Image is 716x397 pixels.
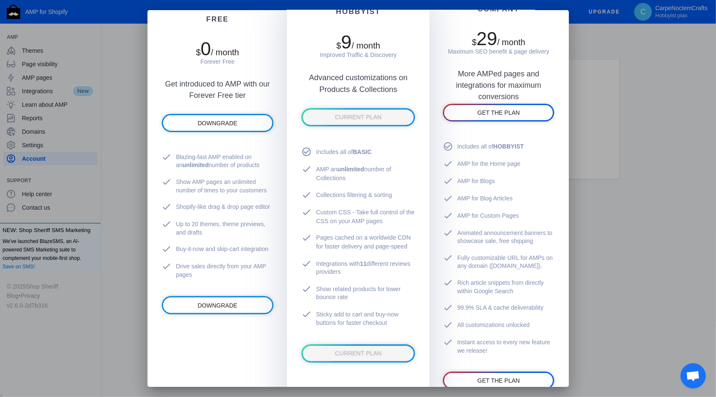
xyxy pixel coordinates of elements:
[201,38,211,59] span: 0
[301,146,316,157] mat-icon: check_circle_outline
[198,302,237,309] span: DOWNGRADE
[176,153,274,170] span: Blazing-fast AMP enabled on an number of products
[443,320,457,330] mat-icon: check
[444,373,553,388] a: GET THE PLAN
[457,212,519,220] span: AMP for Custom Pages
[301,204,415,230] li: Custom CSS - Take full control of the CSS on your AMP pages
[196,48,201,57] span: $
[301,232,316,243] mat-icon: check
[201,58,235,65] span: Forever Free
[341,31,351,52] span: 9
[316,148,372,156] span: Includes all of
[320,51,397,58] span: Improved Traffic & Discovery
[443,275,554,300] li: Rich article snippets from directly within Google Search
[443,278,457,288] mat-icon: check
[162,66,274,101] div: Get introduced to AMP with our Forever Free tier
[198,120,237,127] span: DOWNGRADE
[444,105,553,120] a: GET THE PLAN
[301,281,415,306] li: Show related products for lower bounce rate
[443,193,457,203] mat-icon: check
[477,28,497,49] span: 29
[336,41,341,50] span: $
[301,309,316,319] mat-icon: check
[457,177,495,186] span: AMP for Blogs
[497,38,526,47] span: / month
[301,186,415,204] li: Collections filtering & sorting
[211,48,239,57] span: / month
[301,306,415,331] li: Sticky add to cart and buy-now buttons for faster checkout
[337,166,364,173] b: unlimited
[316,259,415,276] span: Integrations with different reviews providers
[301,59,415,95] div: Advanced customizations on Products & Collections
[443,159,457,169] mat-icon: check
[163,297,272,313] a: DOWNGRADE
[443,228,457,238] mat-icon: check
[162,202,176,212] mat-icon: check
[351,41,380,50] span: / month
[303,109,413,125] a: CURRENT PLAN
[162,199,274,216] li: Shopify-like drag & drop page editor
[457,194,512,203] span: AMP for Blog Articles
[457,143,524,151] span: Includes all of
[162,261,176,271] mat-icon: check
[182,162,209,168] b: unlimited
[443,211,457,221] mat-icon: check
[301,7,415,16] div: HOBBYIST
[162,244,176,254] mat-icon: check
[443,334,554,359] li: Instant access to every new feature we release!
[163,115,272,131] a: DOWNGRADE
[162,177,176,187] mat-icon: check
[443,141,457,151] mat-icon: check_circle_outline
[360,260,367,267] b: 11
[162,152,176,162] mat-icon: check
[681,363,706,389] div: Chat öffnen
[443,56,554,91] div: More AMPed pages and integrations for maximum conversions
[316,165,415,182] span: AMP an number of Collections
[443,302,457,313] mat-icon: check
[457,160,520,168] span: AMP for the Home page
[477,109,520,116] span: GET THE PLAN
[301,284,316,294] mat-icon: check
[443,176,457,186] mat-icon: check
[301,258,316,268] mat-icon: check
[301,164,316,174] mat-icon: check
[162,219,176,229] mat-icon: check
[162,216,274,241] li: Up to 20 themes, theme previews, and drafts
[443,253,457,263] mat-icon: check
[443,250,554,275] li: Fully customizable URL for AMPs on any domain ([DOMAIN_NAME]).
[162,258,274,283] li: Drive sales directly from your AMP pages
[301,189,316,200] mat-icon: check
[443,337,457,347] mat-icon: check
[443,225,554,250] li: Animated announcement banners to showcase sale, free shipping
[162,174,274,199] li: Show AMP pages an unlimited number of times to your customers
[472,38,477,47] span: $
[335,113,382,120] span: CURRENT PLAN
[477,377,520,384] span: GET THE PLAN
[162,241,274,258] li: Buy-it-now and skip-cart integration
[443,317,554,334] li: All customizations unlocked
[335,350,382,356] span: CURRENT PLAN
[493,143,524,150] b: HOBBYIST
[448,48,549,55] span: Maximum SEO benefit & page delivery
[301,230,415,255] li: Pages cached on a worldwide CDN for faster delivery and page-speed
[301,207,316,217] mat-icon: check
[353,148,371,155] b: BASIC
[303,346,413,361] a: CURRENT PLAN
[162,15,274,24] div: FREE
[443,300,554,317] li: 99.9% SLA & cache deliverability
